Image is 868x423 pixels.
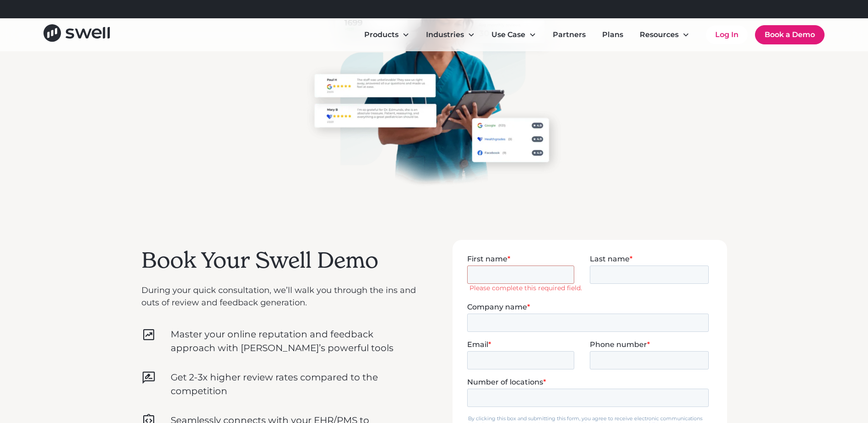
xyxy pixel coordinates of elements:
div: Resources [640,29,679,40]
a: home [43,24,110,45]
a: Plans [595,26,631,44]
div: Products [364,29,399,40]
div: Industries [419,26,482,44]
p: Master your online reputation and feedback approach with [PERSON_NAME]’s powerful tools [171,327,416,355]
div: Industries [426,29,464,40]
div: Use Case [484,26,544,44]
a: Log In [706,26,748,44]
p: During your quick consultation, we’ll walk you through the ins and outs of review and feedback ge... [141,284,416,309]
h2: Book Your Swell Demo [141,247,416,274]
div: Products [357,26,417,44]
p: Get 2-3x higher review rates compared to the competition [171,370,416,398]
div: Resources [632,26,697,44]
a: Book a Demo [755,25,825,44]
a: Partners [545,26,593,44]
div: Use Case [491,29,525,40]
